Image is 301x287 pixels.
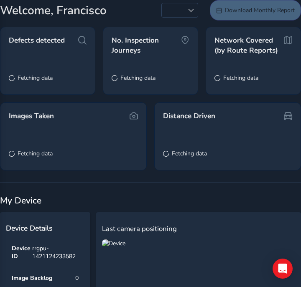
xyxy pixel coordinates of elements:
[273,259,293,279] div: Open Intercom Messenger
[112,36,181,55] span: No. Inspection Journeys
[223,74,258,82] span: Fetching data
[12,274,52,282] div: Image Backlog
[102,239,125,247] img: Device
[163,111,215,121] span: Distance Driven
[172,150,207,157] span: Fetching data
[9,111,54,121] span: Images Taken
[214,36,284,55] span: Network Covered (by Route Reports)
[120,74,156,82] span: Fetching data
[32,244,79,260] div: rrgpu-1421124233582
[18,150,53,157] span: Fetching data
[75,274,79,282] div: 0
[12,244,32,260] div: Device ID
[102,224,177,234] span: Last camera positioning
[18,74,53,82] span: Fetching data
[9,36,65,46] span: Defects detected
[6,224,84,233] h2: Device Details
